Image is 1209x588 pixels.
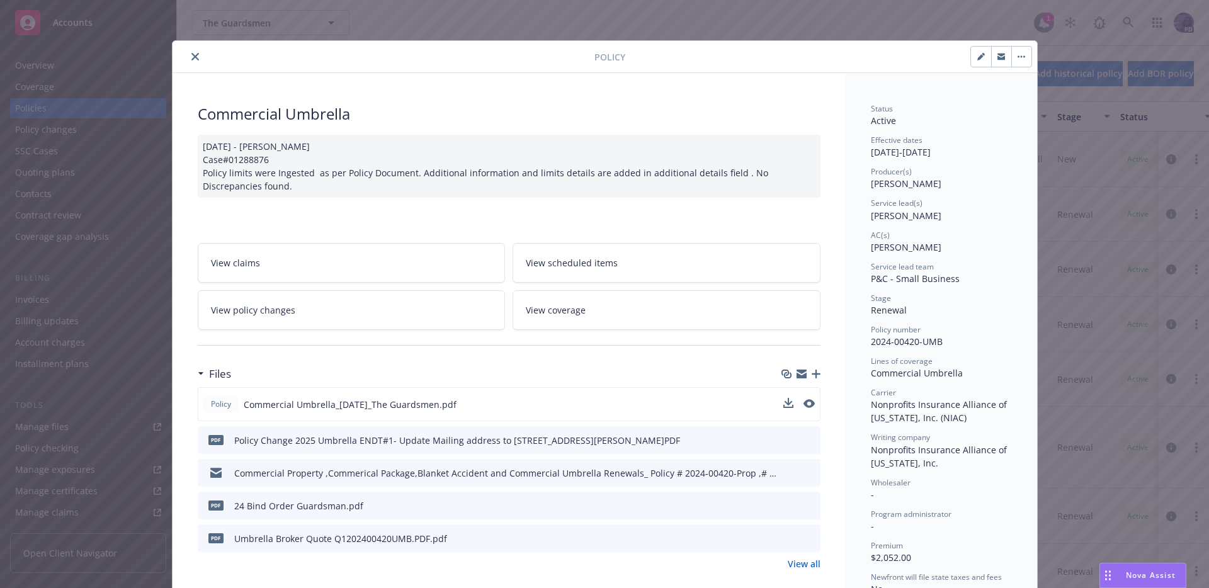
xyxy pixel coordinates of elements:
[871,399,1009,424] span: Nonprofits Insurance Alliance of [US_STATE], Inc. (NIAC)
[783,398,793,411] button: download file
[513,290,820,330] a: View coverage
[803,399,815,408] button: preview file
[871,115,896,127] span: Active
[871,241,941,253] span: [PERSON_NAME]
[804,466,815,480] button: preview file
[526,256,618,269] span: View scheduled items
[871,261,934,272] span: Service lead team
[871,293,891,303] span: Stage
[803,398,815,411] button: preview file
[871,166,912,177] span: Producer(s)
[871,198,922,208] span: Service lead(s)
[188,49,203,64] button: close
[1100,563,1116,587] div: Drag to move
[198,103,820,125] div: Commercial Umbrella
[871,520,874,532] span: -
[871,540,903,551] span: Premium
[234,434,680,447] div: Policy Change 2025 Umbrella ENDT#1- Update Mailing address to [STREET_ADDRESS][PERSON_NAME]PDF
[234,499,363,512] div: 24 Bind Order Guardsman.pdf
[244,398,457,411] span: Commercial Umbrella_[DATE]_The Guardsmen.pdf
[871,135,922,145] span: Effective dates
[804,532,815,545] button: preview file
[198,135,820,198] div: [DATE] - [PERSON_NAME] Case#01288876 Policy limits were Ingested as per Policy Document. Addition...
[871,230,890,240] span: AC(s)
[208,399,234,410] span: Policy
[871,444,1009,469] span: Nonprofits Insurance Alliance of [US_STATE], Inc.
[198,366,231,382] div: Files
[1126,570,1176,580] span: Nova Assist
[871,273,960,285] span: P&C - Small Business
[784,466,794,480] button: download file
[208,500,224,510] span: pdf
[234,532,447,545] div: Umbrella Broker Quote Q1202400420UMB.PDF.pdf
[526,303,586,317] span: View coverage
[783,398,793,408] button: download file
[871,509,951,519] span: Program administrator
[208,533,224,543] span: pdf
[804,434,815,447] button: preview file
[198,243,506,283] a: View claims
[871,304,907,316] span: Renewal
[1099,563,1186,588] button: Nova Assist
[871,210,941,222] span: [PERSON_NAME]
[871,336,943,348] span: 2024-00420-UMB
[871,324,921,335] span: Policy number
[871,387,896,398] span: Carrier
[784,434,794,447] button: download file
[209,366,231,382] h3: Files
[784,499,794,512] button: download file
[211,303,295,317] span: View policy changes
[513,243,820,283] a: View scheduled items
[198,290,506,330] a: View policy changes
[871,367,963,379] span: Commercial Umbrella
[871,489,874,500] span: -
[871,551,911,563] span: $2,052.00
[871,135,1012,159] div: [DATE] - [DATE]
[784,532,794,545] button: download file
[871,477,911,488] span: Wholesaler
[594,50,625,64] span: Policy
[234,466,779,480] div: Commercial Property ,Commerical Package,Blanket Accident and Commercial Umbrella Renewals_ Policy...
[871,432,930,443] span: Writing company
[871,103,893,114] span: Status
[208,435,224,444] span: PDF
[871,356,933,366] span: Lines of coverage
[871,572,1002,582] span: Newfront will file state taxes and fees
[804,499,815,512] button: preview file
[788,557,820,570] a: View all
[211,256,260,269] span: View claims
[871,178,941,189] span: [PERSON_NAME]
